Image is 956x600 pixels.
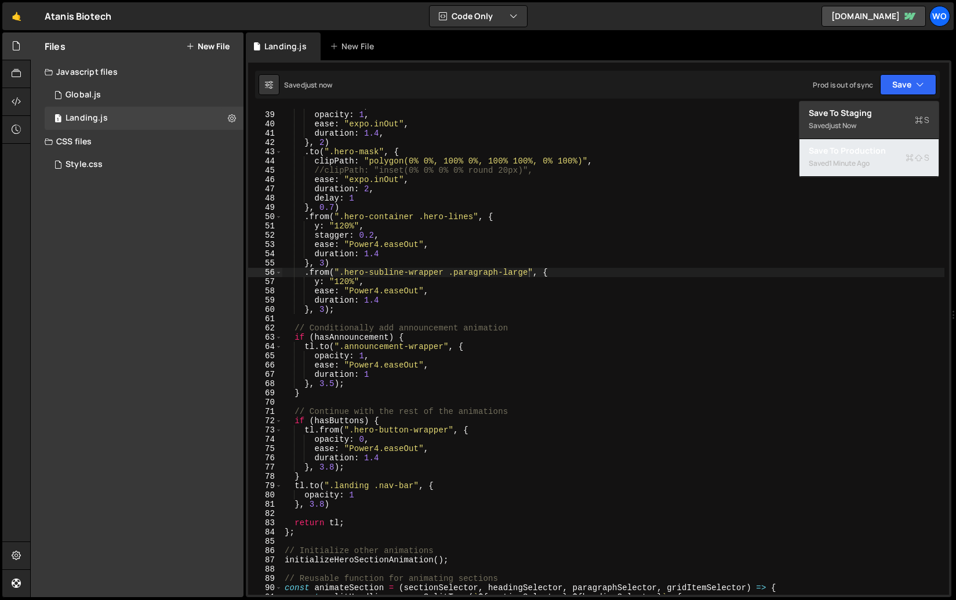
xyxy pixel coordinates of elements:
[248,574,282,583] div: 89
[66,159,103,170] div: Style.css
[248,231,282,240] div: 52
[248,166,282,175] div: 45
[248,528,282,537] div: 84
[248,426,282,435] div: 73
[54,115,61,124] span: 1
[880,74,936,95] button: Save
[248,453,282,463] div: 76
[248,184,282,194] div: 47
[248,416,282,426] div: 72
[45,107,243,130] div: 17030/46783.js
[809,119,929,133] div: Saved
[813,80,873,90] div: Prod is out of sync
[248,240,282,249] div: 53
[248,249,282,259] div: 54
[45,83,243,107] div: 17030/46782.js
[248,157,282,166] div: 44
[248,407,282,416] div: 71
[248,119,282,129] div: 40
[248,221,282,231] div: 51
[248,351,282,361] div: 65
[248,147,282,157] div: 43
[248,565,282,574] div: 88
[248,323,282,333] div: 62
[248,203,282,212] div: 49
[45,9,111,23] div: Atanis Biotech
[248,194,282,203] div: 48
[45,40,66,53] h2: Files
[248,333,282,342] div: 63
[248,509,282,518] div: 82
[248,398,282,407] div: 70
[430,6,527,27] button: Code Only
[929,6,950,27] a: Wo
[248,110,282,119] div: 39
[829,158,870,168] div: 1 minute ago
[248,296,282,305] div: 59
[248,472,282,481] div: 78
[248,361,282,370] div: 66
[821,6,926,27] a: [DOMAIN_NAME]
[248,277,282,286] div: 57
[66,90,101,100] div: Global.js
[45,153,243,176] div: 17030/46788.css
[248,370,282,379] div: 67
[248,444,282,453] div: 75
[248,286,282,296] div: 58
[809,145,929,157] div: Save to Production
[66,113,108,123] div: Landing.js
[248,546,282,555] div: 86
[248,463,282,472] div: 77
[809,107,929,119] div: Save to Staging
[248,481,282,490] div: 79
[31,60,243,83] div: Javascript files
[305,80,332,90] div: just now
[248,555,282,565] div: 87
[264,41,307,52] div: Landing.js
[915,114,929,126] span: S
[248,212,282,221] div: 50
[906,152,929,163] span: S
[809,157,929,170] div: Saved
[248,583,282,592] div: 90
[248,379,282,388] div: 68
[248,129,282,138] div: 41
[248,138,282,147] div: 42
[248,305,282,314] div: 60
[248,388,282,398] div: 69
[248,500,282,509] div: 81
[248,537,282,546] div: 85
[248,314,282,323] div: 61
[248,175,282,184] div: 46
[799,139,939,177] button: Save to ProductionS Saved1 minute ago
[829,121,856,130] div: just now
[284,80,332,90] div: Saved
[248,268,282,277] div: 56
[31,130,243,153] div: CSS files
[330,41,379,52] div: New File
[799,101,939,139] button: Save to StagingS Savedjust now
[248,435,282,444] div: 74
[248,518,282,528] div: 83
[248,342,282,351] div: 64
[248,490,282,500] div: 80
[2,2,31,30] a: 🤙
[186,42,230,51] button: New File
[248,259,282,268] div: 55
